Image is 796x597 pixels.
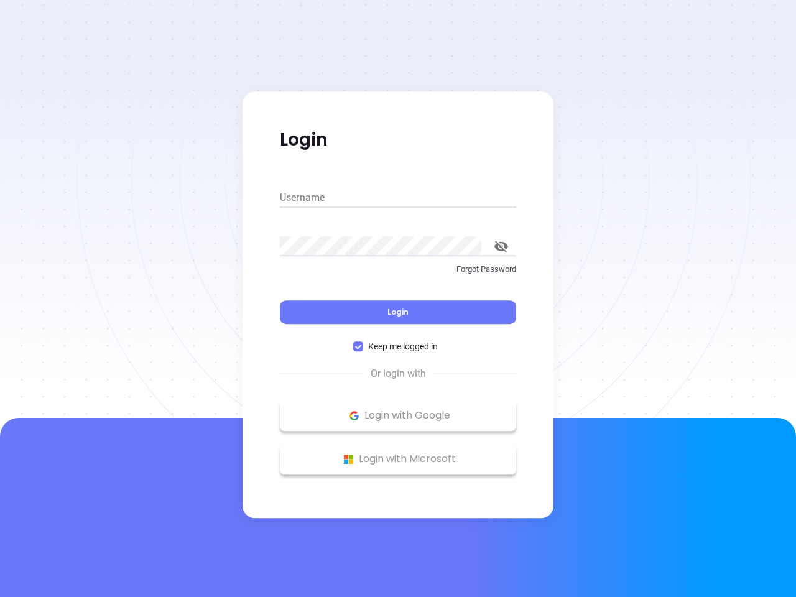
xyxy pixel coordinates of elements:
button: Login [280,300,516,324]
p: Login with Google [286,406,510,425]
p: Login [280,129,516,151]
span: Or login with [364,366,432,381]
button: toggle password visibility [486,231,516,261]
img: Google Logo [346,408,362,423]
a: Forgot Password [280,263,516,285]
button: Google Logo Login with Google [280,400,516,431]
button: Microsoft Logo Login with Microsoft [280,443,516,474]
p: Forgot Password [280,263,516,275]
span: Keep me logged in [363,340,443,353]
img: Microsoft Logo [341,451,356,467]
p: Login with Microsoft [286,450,510,468]
span: Login [387,307,409,317]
